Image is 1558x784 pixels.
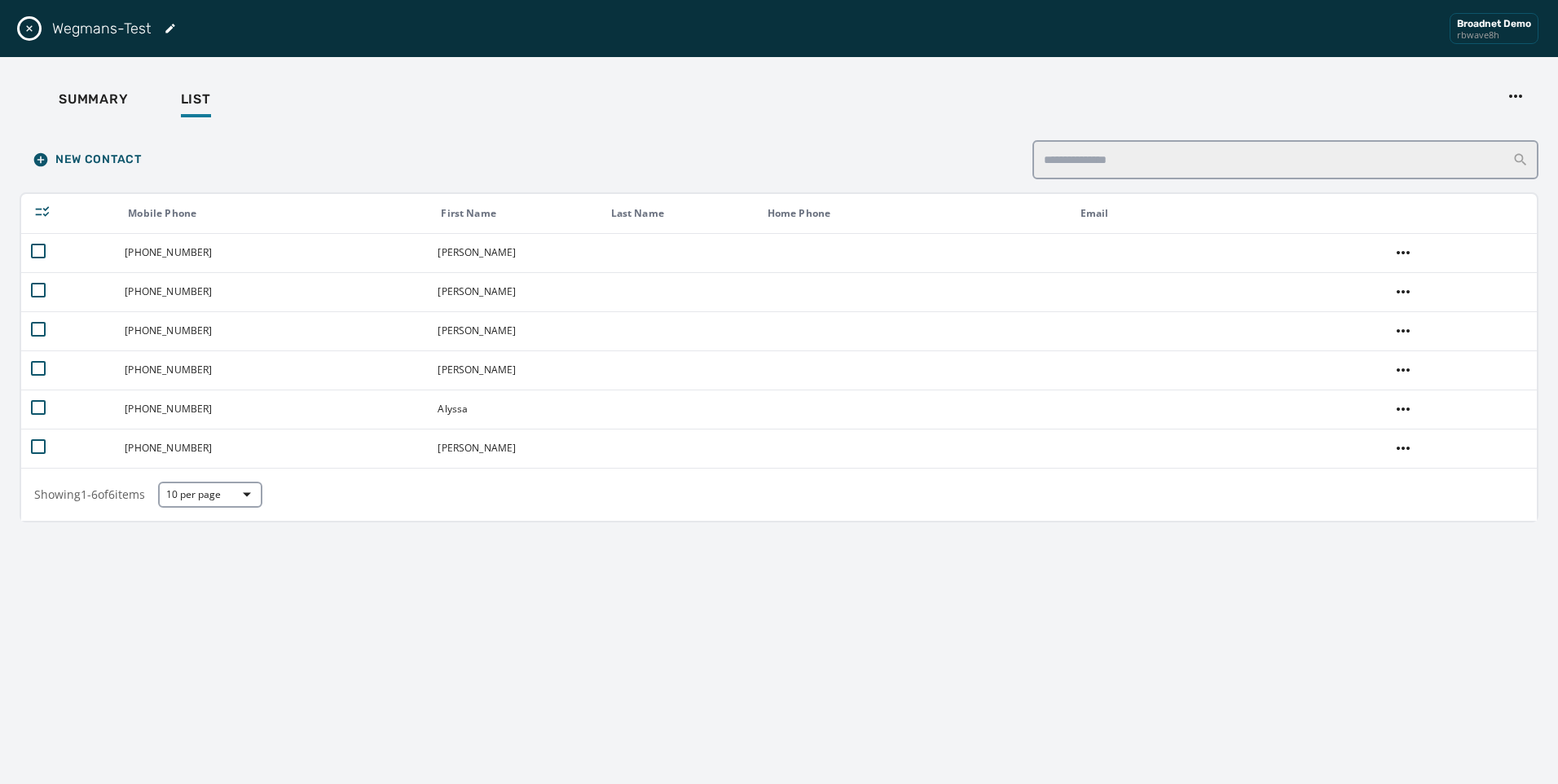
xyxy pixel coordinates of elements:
div: rbwave8h [1457,30,1531,40]
td: [PERSON_NAME] [428,233,597,272]
div: Last Name [611,207,754,220]
td: [PERSON_NAME] [428,272,597,311]
div: Email [1080,207,1380,220]
td: [PERSON_NAME] [428,311,597,350]
td: [PHONE_NUMBER] [115,429,428,468]
td: [PERSON_NAME] [428,429,597,468]
td: [PERSON_NAME] [428,350,597,390]
td: [PHONE_NUMBER] [115,233,428,272]
td: [PHONE_NUMBER] [115,390,428,429]
td: [PHONE_NUMBER] [115,311,428,350]
div: First Name [441,207,596,220]
td: Alyssa [428,390,597,429]
div: Home Phone [768,207,1067,220]
div: Mobile Phone [128,207,427,220]
td: [PHONE_NUMBER] [115,272,428,311]
td: [PHONE_NUMBER] [115,350,428,390]
div: Broadnet Demo [1457,17,1531,30]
